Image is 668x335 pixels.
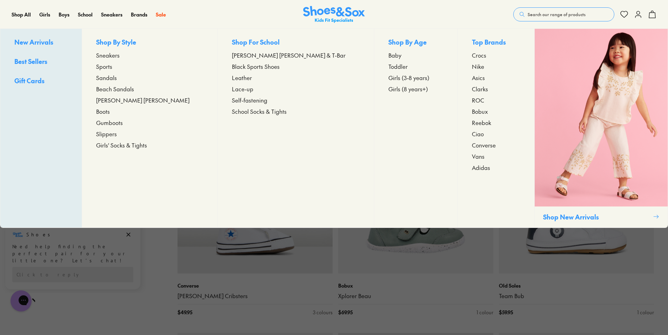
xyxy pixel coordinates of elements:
span: Girls (3-8 years) [388,73,429,82]
a: [PERSON_NAME] [PERSON_NAME] [96,96,204,104]
a: School Socks & Tights [232,107,360,116]
a: New Arrivals [14,37,68,48]
a: Team Bub [499,292,654,300]
a: Reebok [472,118,520,127]
span: Sports [96,62,112,71]
span: School Socks & Tights [232,107,287,116]
span: Self-fastening [232,96,267,104]
a: Shoes & Sox [303,6,365,23]
span: Boots [96,107,110,116]
span: Asics [472,73,485,82]
span: Gift Cards [14,76,45,85]
a: Adidas [472,163,520,172]
span: Baby [388,51,401,59]
div: Need help finding the perfect pair for your little one? Let’s chat! [12,22,133,43]
a: [PERSON_NAME] [PERSON_NAME] & T-Bar [232,51,360,59]
span: $ 59.95 [499,309,513,316]
span: School [78,11,93,18]
span: ROC [472,96,484,104]
p: Shop New Arrivals [543,212,650,222]
a: Sneakers [101,11,122,18]
div: 3 colours [313,309,333,316]
a: Boots [96,107,204,116]
span: Girls (8 years+) [388,85,428,93]
p: Top Brands [472,37,520,48]
a: Crocs [472,51,520,59]
div: Campaign message [5,1,140,68]
div: 1 colour [476,309,493,316]
a: Girls (8 years+) [388,85,444,93]
a: Converse [472,141,520,149]
div: 1 colour [637,309,654,316]
a: Beach Sandals [96,85,204,93]
span: $ 69.95 [338,309,353,316]
span: Bobux [472,107,488,116]
h3: Shoes [26,10,54,17]
span: Black Sports Shoes [232,62,280,71]
div: Message from Shoes. Need help finding the perfect pair for your little one? Let’s chat! [5,8,140,43]
span: Best Sellers [14,57,47,66]
span: Sandals [96,73,117,82]
span: Reebok [472,118,491,127]
p: Bobux [338,282,493,289]
span: Converse [472,141,496,149]
a: Vans [472,152,520,160]
a: [PERSON_NAME] Cribsters [178,292,333,300]
span: New Arrivals [14,38,53,46]
span: Lace-up [232,85,253,93]
a: Brands [131,11,147,18]
a: Girls (3-8 years) [388,73,444,82]
a: Xplorer Beau [338,292,493,300]
span: Gumboots [96,118,123,127]
a: Asics [472,73,520,82]
a: Gift Cards [14,76,68,87]
a: Slippers [96,130,204,138]
span: Slippers [96,130,117,138]
a: Gumboots [96,118,204,127]
span: Crocs [472,51,486,59]
a: Shop All [12,11,31,18]
a: Best Sellers [14,57,68,67]
span: Clarks [472,85,488,93]
a: Shop New Arrivals [534,29,668,228]
a: Baby [388,51,444,59]
img: SNS_Logo_Responsive.svg [303,6,365,23]
a: Nike [472,62,520,71]
span: Adidas [472,163,490,172]
div: Reply to the campaigns [12,46,133,61]
a: Clarks [472,85,520,93]
p: Shop For School [232,37,360,48]
a: Sale [156,11,166,18]
span: Nike [472,62,484,71]
span: Toddler [388,62,408,71]
a: Sports [96,62,204,71]
span: Girls' Socks & Tights [96,141,147,149]
iframe: Gorgias live chat messenger [7,288,35,314]
p: Converse [178,282,333,289]
a: ROC [472,96,520,104]
span: [PERSON_NAME] [PERSON_NAME] & T-Bar [232,51,346,59]
a: Boys [59,11,69,18]
img: SNS_WEBASSETS_CollectionHero_1280x1600_4.png [535,29,668,206]
a: Bobux [472,107,520,116]
span: $ 49.95 [178,309,192,316]
span: Leather [232,73,252,82]
a: Black Sports Shoes [232,62,360,71]
a: Lace-up [232,85,360,93]
a: Ciao [472,130,520,138]
a: Sneakers [96,51,204,59]
a: Girls [39,11,50,18]
span: Beach Sandals [96,85,134,93]
span: Search our range of products [528,11,586,18]
a: Girls' Socks & Tights [96,141,204,149]
p: Shop By Age [388,37,444,48]
p: Old Soles [499,282,654,289]
img: Shoes logo [12,8,24,19]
